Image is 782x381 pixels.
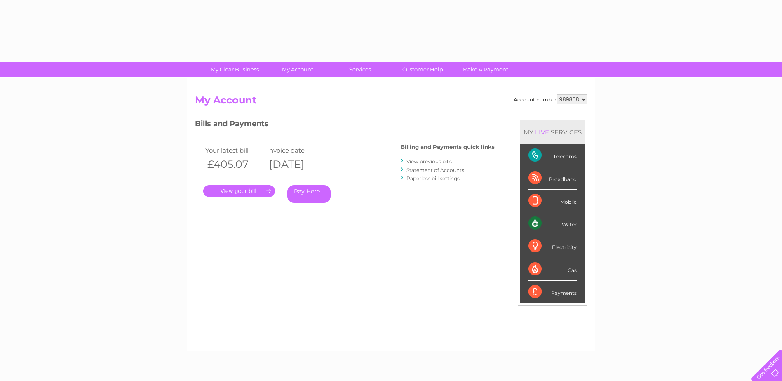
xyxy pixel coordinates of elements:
[514,94,587,104] div: Account number
[451,62,519,77] a: Make A Payment
[203,145,265,156] td: Your latest bill
[533,128,551,136] div: LIVE
[195,118,495,132] h3: Bills and Payments
[406,158,452,165] a: View previous bills
[401,144,495,150] h4: Billing and Payments quick links
[389,62,457,77] a: Customer Help
[263,62,331,77] a: My Account
[520,120,585,144] div: MY SERVICES
[528,258,577,281] div: Gas
[528,190,577,212] div: Mobile
[203,185,275,197] a: .
[265,156,327,173] th: [DATE]
[201,62,269,77] a: My Clear Business
[203,156,265,173] th: £405.07
[528,212,577,235] div: Water
[528,235,577,258] div: Electricity
[195,94,587,110] h2: My Account
[406,175,460,181] a: Paperless bill settings
[406,167,464,173] a: Statement of Accounts
[528,144,577,167] div: Telecoms
[287,185,331,203] a: Pay Here
[265,145,327,156] td: Invoice date
[326,62,394,77] a: Services
[528,281,577,303] div: Payments
[528,167,577,190] div: Broadband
